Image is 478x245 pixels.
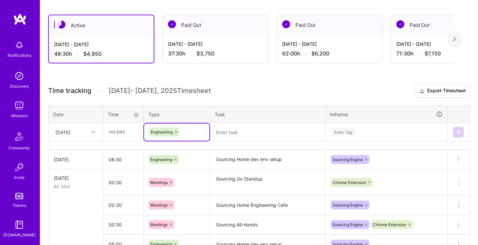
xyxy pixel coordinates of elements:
[103,196,143,214] input: HH:MM
[282,20,290,28] img: Paid Out
[9,144,30,151] div: Community
[103,216,143,233] input: HH:MM
[144,106,210,123] th: Type
[108,111,139,118] div: Time
[11,128,27,144] img: Community
[453,37,456,41] img: right
[333,157,363,162] span: Sourcing Engine
[103,174,143,191] input: HH:MM
[168,50,263,57] div: 37:30 h
[13,99,26,112] img: teamwork
[109,87,211,95] span: [DATE] - [DATE] , 2025 Timesheet
[163,15,268,35] div: Paid Out
[54,41,148,48] div: [DATE] - [DATE]
[333,222,363,227] span: Sourcing Engine
[373,222,406,227] span: Chrome Extension
[456,129,461,135] img: Submit
[211,196,324,214] textarea: Sourcing Home Engineering Cafe
[150,180,168,185] span: Meetings
[8,52,31,59] div: Notifications
[103,151,143,168] input: HH:MM
[13,13,27,25] img: logo
[282,50,377,57] div: 62:00 h
[277,15,382,35] div: Paid Out
[168,41,263,47] div: [DATE] - [DATE]
[13,218,26,231] img: guide book
[210,106,325,123] th: Task
[197,50,214,57] span: $3,750
[396,20,404,28] img: Paid Out
[48,87,91,95] span: Time tracking
[419,88,425,95] i: icon Download
[333,203,363,207] span: Sourcing Engine
[151,129,173,134] span: Engineering
[14,174,25,181] div: Invite
[92,130,95,134] i: icon Chevron
[211,216,324,234] textarea: Sourcing All-Hands
[13,202,26,209] div: Tokens
[13,39,26,52] img: bell
[168,20,176,28] img: Paid Out
[13,69,26,83] img: discovery
[150,222,168,227] span: Meetings
[54,175,98,182] div: [DATE]
[282,41,377,47] div: [DATE] - [DATE]
[311,50,329,57] span: $6,200
[83,50,102,57] span: $4,950
[49,15,154,36] div: Active
[211,170,324,195] textarea: Sourcing Go Standup
[54,156,98,163] div: [DATE]
[333,180,366,185] span: Chrome Extension
[57,21,65,29] img: Active
[150,203,168,207] span: Meetings
[48,106,103,123] th: Date
[104,123,143,141] input: HH:MM
[330,111,443,118] div: Initiative
[10,83,29,90] div: Discovery
[415,84,470,98] button: Export Timesheet
[55,128,70,135] div: [DATE]
[425,50,441,57] span: $7,150
[150,157,172,162] span: Engineering
[54,50,148,57] div: 49:30 h
[54,183,98,190] div: 6h 30m
[211,150,324,169] textarea: Sourcing Home dev env setup
[15,193,23,199] img: tokens
[3,231,36,238] div: [DOMAIN_NAME]
[331,127,356,137] div: Enter Tag
[13,161,26,174] img: Invite
[11,112,28,119] div: Missions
